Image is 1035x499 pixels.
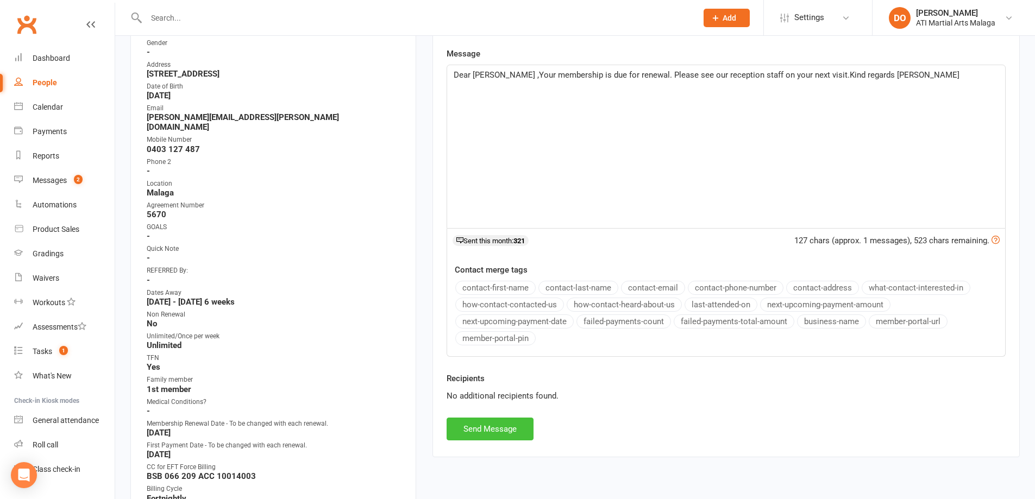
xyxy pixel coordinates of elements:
div: Dates Away [147,288,402,298]
a: Automations [14,193,115,217]
div: Class check-in [33,465,80,473]
div: ATI Martial Arts Malaga [916,18,995,28]
strong: 0403 127 487 [147,144,402,154]
div: CC for EFT Force Billing [147,462,402,472]
strong: [DATE] - [DATE] 6 weeks [147,297,402,307]
strong: [DATE] [147,91,402,100]
button: how-contact-contacted-us [455,298,564,312]
div: TFN [147,353,402,363]
div: Workouts [33,298,65,307]
label: Recipients [447,372,485,385]
div: No additional recipients found. [447,389,1006,402]
strong: 321 [513,237,525,245]
span: 2 [74,175,83,184]
button: contact-phone-number [688,281,783,295]
strong: 5670 [147,210,402,219]
a: What's New [14,364,115,388]
strong: [DATE] [147,428,402,438]
strong: Malaga [147,188,402,198]
div: Waivers [33,274,59,282]
strong: BSB 066 209 ACC 10014003 [147,471,402,481]
a: Clubworx [13,11,40,38]
div: Mobile Number [147,135,402,145]
div: Date of Birth [147,81,402,92]
div: Email [147,103,402,113]
div: 127 chars (approx. 1 messages), 523 chars remaining. [794,234,1000,247]
div: Non Renewal [147,309,402,320]
strong: - [147,275,402,285]
button: business-name [797,314,866,329]
div: People [33,78,57,87]
strong: Yes [147,362,402,372]
span: Dear [PERSON_NAME] ,Your membership is due for renewal. Please see our reception staff on your ne... [454,70,959,80]
strong: - [147,406,402,416]
div: Quick Note [147,244,402,254]
a: Roll call [14,433,115,457]
div: First Payment Date - To be changed with each renewal. [147,440,402,451]
a: Waivers [14,266,115,290]
button: member-portal-pin [455,331,536,345]
div: Messages [33,176,67,185]
div: Tasks [33,347,52,356]
a: People [14,71,115,95]
a: Payments [14,119,115,144]
a: Class kiosk mode [14,457,115,482]
div: Payments [33,127,67,136]
div: Product Sales [33,225,79,233]
span: 1 [59,346,68,355]
div: [PERSON_NAME] [916,8,995,18]
a: Messages 2 [14,168,115,193]
a: Assessments [14,315,115,339]
a: Dashboard [14,46,115,71]
strong: - [147,47,402,57]
button: contact-first-name [455,281,536,295]
div: Open Intercom Messenger [11,462,37,488]
div: REFERRED By: [147,266,402,276]
div: Automations [33,200,77,209]
div: Sent this month: [453,235,529,246]
button: how-contact-heard-about-us [567,298,682,312]
div: What's New [33,371,72,380]
strong: - [147,166,402,176]
div: Family member [147,375,402,385]
div: Unlimited/Once per week [147,331,402,342]
strong: 1st member [147,384,402,394]
button: Send Message [447,418,534,440]
a: Tasks 1 [14,339,115,364]
div: Billing Cycle [147,484,402,494]
a: Reports [14,144,115,168]
div: Agreement Number [147,200,402,211]
div: Address [147,60,402,70]
div: Calendar [33,103,63,111]
button: contact-address [786,281,859,295]
button: next-upcoming-payment-amount [760,298,890,312]
button: Add [704,9,750,27]
button: contact-last-name [538,281,618,295]
button: next-upcoming-payment-date [455,314,574,329]
input: Search... [143,10,689,26]
strong: [PERSON_NAME][EMAIL_ADDRESS][PERSON_NAME][DOMAIN_NAME] [147,112,402,132]
div: Reports [33,151,59,160]
div: Gender [147,38,402,48]
a: Workouts [14,290,115,315]
button: last-attended-on [685,298,757,312]
div: Location [147,179,402,189]
div: GOALS [147,222,402,232]
label: Contact merge tags [455,263,528,276]
button: contact-email [621,281,685,295]
label: Message [447,47,480,60]
span: Add [723,14,736,22]
a: General attendance kiosk mode [14,408,115,433]
button: failed-payments-total-amount [674,314,794,329]
a: Calendar [14,95,115,119]
strong: Unlimited [147,340,402,350]
strong: No [147,319,402,329]
a: Gradings [14,242,115,266]
strong: - [147,253,402,263]
strong: [STREET_ADDRESS] [147,69,402,79]
div: Gradings [33,249,64,258]
button: member-portal-url [869,314,948,329]
div: Phone 2 [147,157,402,167]
strong: [DATE] [147,450,402,459]
div: DO [889,7,911,29]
